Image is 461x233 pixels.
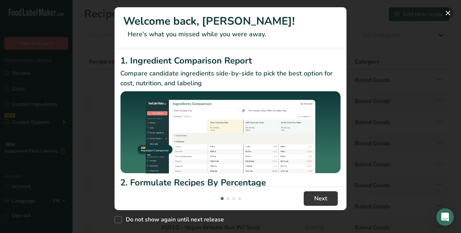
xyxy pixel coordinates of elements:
[123,29,338,39] p: Here's what you missed while you were away.
[122,216,224,223] span: Do not show again until next release
[314,194,327,203] span: Next
[123,13,338,29] h1: Welcome back, [PERSON_NAME]!
[436,208,454,226] div: Open Intercom Messenger
[120,176,341,189] h2: 2. Formulate Recipes By Percentage
[120,91,341,173] img: Ingredient Comparison Report
[120,54,341,67] h2: 1. Ingredient Comparison Report
[304,191,338,206] button: Next
[120,69,341,88] p: Compare candidate ingredients side-by-side to pick the best option for cost, nutrition, and labeling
